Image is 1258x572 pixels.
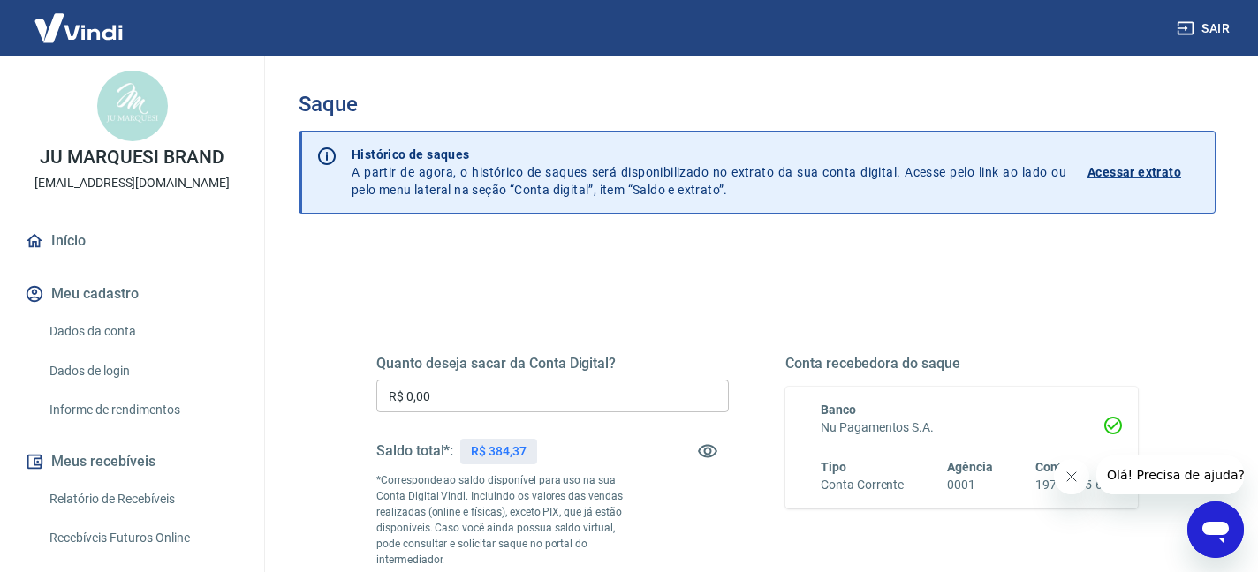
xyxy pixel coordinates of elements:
[21,1,136,55] img: Vindi
[1187,501,1244,558] iframe: Botão para abrir a janela de mensagens
[21,222,243,260] a: Início
[97,71,168,141] img: 8b94adba-2004-46d2-8c25-6d514a93a701.jpeg
[376,472,640,568] p: *Corresponde ao saldo disponível para uso na sua Conta Digital Vindi. Incluindo os valores das ve...
[352,146,1066,199] p: A partir de agora, o histórico de saques será disponibilizado no extrato da sua conta digital. Ac...
[1087,146,1201,199] a: Acessar extrato
[947,460,993,474] span: Agência
[40,148,224,167] p: JU MARQUESI BRAND
[42,313,243,350] a: Dados da conta
[42,481,243,517] a: Relatório de Recebíveis
[821,403,856,417] span: Banco
[1035,460,1069,474] span: Conta
[471,442,527,461] p: R$ 384,37
[34,174,230,192] p: [EMAIL_ADDRESS][DOMAIN_NAME]
[785,355,1138,373] h5: Conta recebedora do saque
[21,442,243,481] button: Meus recebíveis
[1054,459,1089,494] iframe: Fechar mensagem
[821,418,1103,437] h6: Nu Pagamentos S.A.
[42,353,243,389] a: Dados de login
[1173,12,1237,45] button: Sair
[42,520,243,556] a: Recebíveis Futuros Online
[376,442,453,460] h5: Saldo total*:
[947,476,993,494] h6: 0001
[821,476,904,494] h6: Conta Corrente
[11,12,148,26] span: Olá! Precisa de ajuda?
[21,275,243,313] button: Meu cadastro
[299,92,1216,117] h3: Saque
[376,355,729,373] h5: Quanto deseja sacar da Conta Digital?
[352,146,1066,163] p: Histórico de saques
[42,392,243,428] a: Informe de rendimentos
[1035,476,1103,494] h6: 19718355-6
[821,460,846,474] span: Tipo
[1087,163,1181,181] p: Acessar extrato
[1096,455,1244,494] iframe: Mensagem da empresa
